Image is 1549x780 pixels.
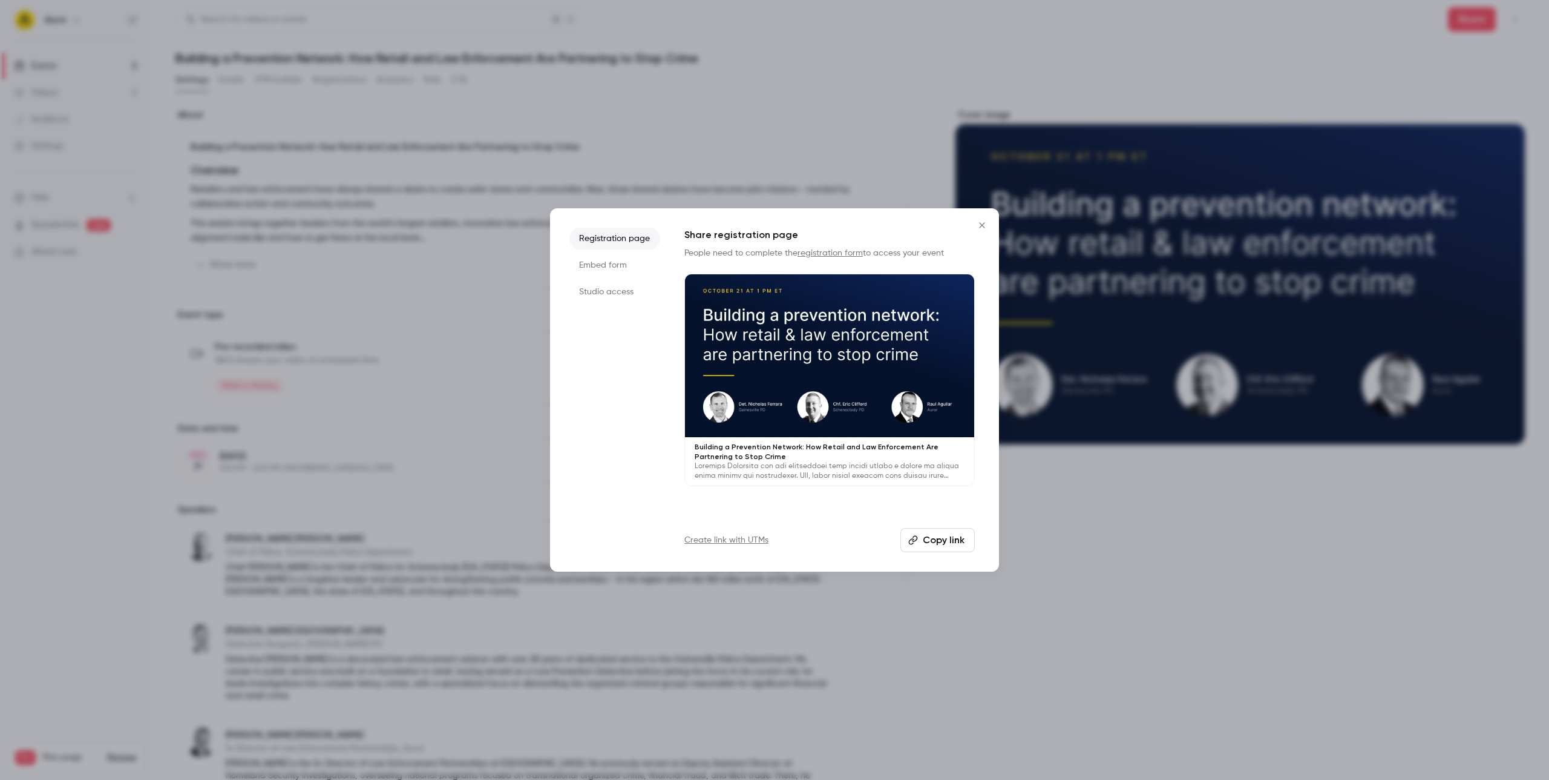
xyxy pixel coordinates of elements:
li: Embed form [569,254,660,276]
li: Studio access [569,281,660,303]
button: Close [970,213,994,237]
p: People need to complete the to access your event [684,247,975,259]
button: Copy link [900,528,975,552]
a: Building a Prevention Network: How Retail and Law Enforcement Are Partnering to Stop CrimeLoremip... [684,274,975,486]
li: Registration page [569,228,660,250]
a: registration form [797,249,863,257]
a: Create link with UTMs [684,534,768,546]
p: Loremips Dolorsita con adi elitseddoei temp incidi utlabo e dolore ma aliqua enima minimv qui nos... [695,461,964,481]
p: Building a Prevention Network: How Retail and Law Enforcement Are Partnering to Stop Crime [695,442,964,461]
h1: Share registration page [684,228,975,242]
